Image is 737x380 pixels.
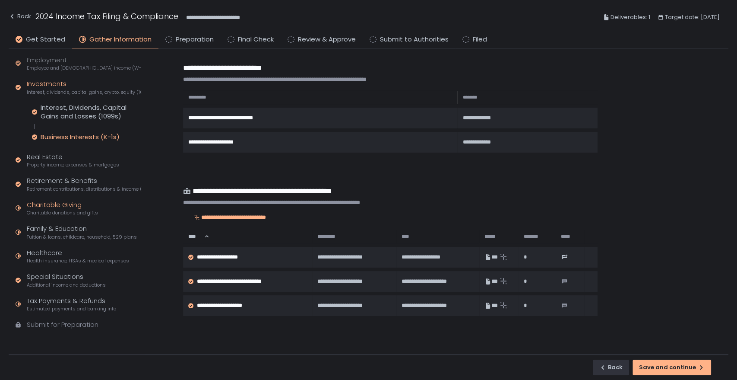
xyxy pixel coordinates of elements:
span: Final Check [238,35,274,45]
span: Estimated payments and banking info [27,306,116,312]
div: Employment [27,55,141,72]
div: Family & Education [27,224,137,240]
div: Back [9,11,31,22]
button: Back [9,10,31,25]
div: Business Interests (K-1s) [41,133,120,141]
span: Filed [473,35,487,45]
span: Preparation [176,35,214,45]
button: Back [593,360,629,375]
button: Save and continue [633,360,711,375]
h1: 2024 Income Tax Filing & Compliance [35,10,178,22]
div: Submit for Preparation [27,320,98,330]
span: Health insurance, HSAs & medical expenses [27,258,129,264]
div: Interest, Dividends, Capital Gains and Losses (1099s) [41,103,141,121]
div: Real Estate [27,152,119,169]
div: Retirement & Benefits [27,176,141,192]
span: Submit to Authorities [380,35,449,45]
span: Interest, dividends, capital gains, crypto, equity (1099s, K-1s) [27,89,141,96]
span: Retirement contributions, distributions & income (1099-R, 5498) [27,186,141,192]
div: Tax Payments & Refunds [27,296,116,313]
div: Investments [27,79,141,96]
span: Charitable donations and gifts [27,210,98,216]
span: Property income, expenses & mortgages [27,162,119,168]
span: Target date: [DATE] [665,12,720,22]
div: Healthcare [27,248,129,265]
div: Save and continue [639,364,705,371]
span: Tuition & loans, childcare, household, 529 plans [27,234,137,240]
div: Back [599,364,623,371]
span: Review & Approve [298,35,356,45]
div: Special Situations [27,272,106,288]
span: Additional income and deductions [27,282,106,288]
span: Gather Information [89,35,152,45]
span: Get Started [26,35,65,45]
div: Charitable Giving [27,200,98,217]
span: Deliverables: 1 [610,12,650,22]
span: Employee and [DEMOGRAPHIC_DATA] income (W-2s) [27,65,141,71]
